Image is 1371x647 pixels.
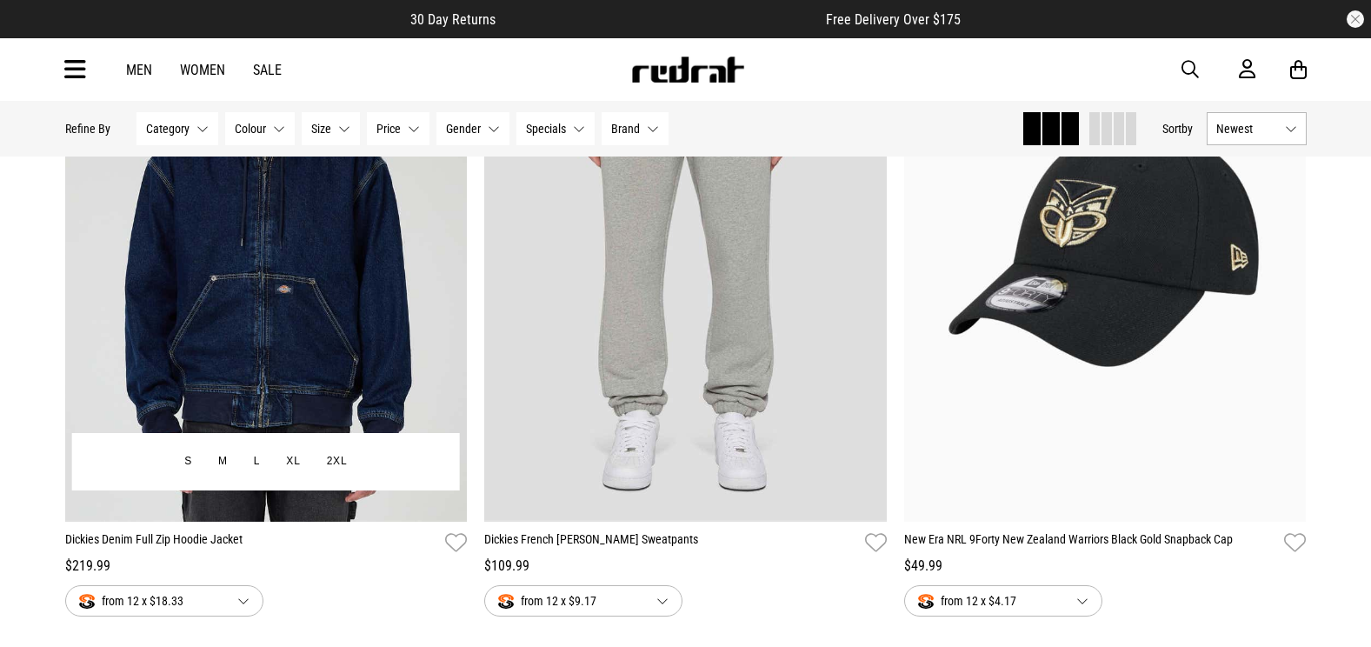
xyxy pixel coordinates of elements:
p: Refine By [65,122,110,136]
button: 2XL [314,446,361,477]
iframe: Customer reviews powered by Trustpilot [530,10,791,28]
button: XL [273,446,313,477]
button: from 12 x $18.33 [65,585,263,617]
button: L [241,446,273,477]
a: Women [180,62,225,78]
span: Newest [1216,122,1278,136]
div: $219.99 [65,556,468,577]
span: Colour [235,122,266,136]
button: from 12 x $9.17 [484,585,682,617]
a: Sale [253,62,282,78]
button: Colour [225,112,295,145]
a: Dickies Denim Full Zip Hoodie Jacket [65,530,439,556]
span: Brand [611,122,640,136]
button: Brand [602,112,669,145]
button: Open LiveChat chat widget [14,7,66,59]
span: Category [146,122,190,136]
button: Newest [1207,112,1307,145]
span: Gender [446,122,481,136]
span: Specials [526,122,566,136]
span: Price [376,122,401,136]
div: $49.99 [904,556,1307,577]
button: Sortby [1162,118,1193,139]
a: Dickies French [PERSON_NAME] Sweatpants [484,530,858,556]
img: Redrat logo [630,57,745,83]
button: Size [302,112,360,145]
a: Men [126,62,152,78]
button: Category [136,112,218,145]
span: from 12 x $18.33 [79,590,223,611]
button: Specials [516,112,595,145]
span: Size [311,122,331,136]
a: New Era NRL 9Forty New Zealand Warriors Black Gold Snapback Cap [904,530,1278,556]
img: splitpay-icon.png [918,594,934,609]
button: Price [367,112,429,145]
span: Free Delivery Over $175 [826,11,961,28]
span: from 12 x $9.17 [498,590,642,611]
img: splitpay-icon.png [79,594,95,609]
span: by [1181,122,1193,136]
div: $109.99 [484,556,887,577]
img: splitpay-icon.png [498,594,514,609]
button: from 12 x $4.17 [904,585,1102,617]
span: 30 Day Returns [410,11,496,28]
button: S [171,446,205,477]
span: from 12 x $4.17 [918,590,1062,611]
button: M [205,446,241,477]
button: Gender [436,112,509,145]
